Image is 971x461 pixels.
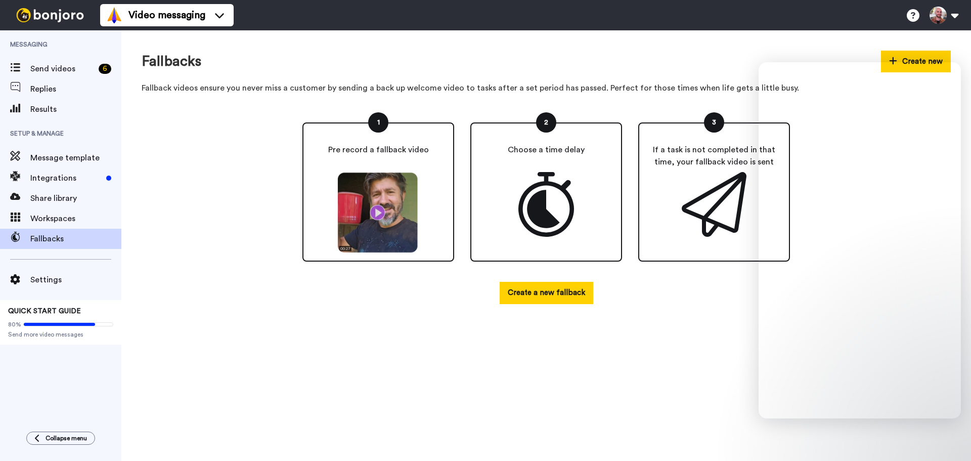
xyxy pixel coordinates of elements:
span: Message template [30,152,121,164]
button: Create new [881,51,951,72]
button: Collapse menu [26,432,95,445]
span: Send videos [30,63,95,75]
span: Replies [30,83,121,95]
div: 2 [536,112,556,133]
img: matt.png [334,172,423,253]
span: Collapse menu [46,434,87,442]
iframe: Intercom live chat [759,62,961,418]
p: Fallback videos ensure you never miss a customer by sending a back up welcome video to tasks afte... [142,82,951,94]
span: Fallbacks [30,233,121,245]
iframe: Intercom live chat [937,427,961,451]
span: Share library [30,192,121,204]
p: Choose a time delay [508,144,585,156]
span: Video messaging [128,8,205,22]
div: 3 [704,112,724,133]
button: Create a new fallback [500,282,593,304]
span: Send more video messages [8,330,113,339]
div: 6 [99,64,111,74]
span: 80% [8,320,21,328]
h1: Fallbacks [142,54,201,69]
div: 1 [368,112,388,133]
p: Pre record a fallback video [328,144,429,156]
p: If a task is not completed in that time, your fallback video is sent [647,144,781,168]
span: Settings [30,274,121,286]
img: bj-logo-header-white.svg [12,8,88,22]
span: QUICK START GUIDE [8,308,81,315]
img: vm-color.svg [106,7,122,23]
span: Results [30,103,121,115]
span: Integrations [30,172,102,184]
span: Workspaces [30,213,121,225]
